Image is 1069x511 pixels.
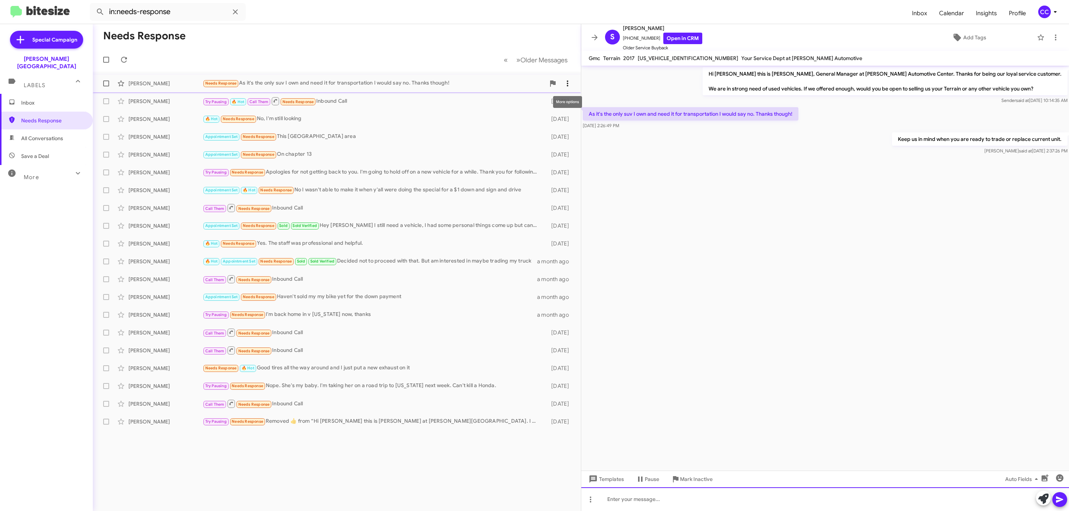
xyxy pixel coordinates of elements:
[499,52,512,67] button: Previous
[504,55,508,65] span: «
[238,331,270,336] span: Needs Response
[516,55,520,65] span: »
[542,400,575,408] div: [DATE]
[623,44,702,52] span: Older Service Buyback
[542,382,575,390] div: [DATE]
[1005,472,1041,486] span: Auto Fields
[904,31,1033,44] button: Add Tags
[128,151,203,158] div: [PERSON_NAME]
[249,99,269,104] span: Call Them
[232,99,244,104] span: 🔥 Hot
[906,3,933,24] a: Inbox
[243,152,274,157] span: Needs Response
[542,418,575,425] div: [DATE]
[205,170,227,175] span: Try Pausing
[623,55,635,62] span: 2017
[21,135,63,142] span: All Conversations
[703,67,1068,95] p: Hi [PERSON_NAME] this is [PERSON_NAME], General Manager at [PERSON_NAME] Automotive Center. Thank...
[21,99,84,106] span: Inbox
[203,310,537,319] div: I'm back home in v [US_STATE] now, thanks
[128,311,203,319] div: [PERSON_NAME]
[128,204,203,212] div: [PERSON_NAME]
[24,82,45,89] span: Labels
[203,239,542,248] div: Yes. The staff was professional and helpful.
[297,259,305,264] span: Sold
[10,31,83,49] a: Special Campaign
[537,311,575,319] div: a month ago
[232,419,263,424] span: Needs Response
[128,293,203,301] div: [PERSON_NAME]
[542,204,575,212] div: [DATE]
[243,188,255,192] span: 🔥 Hot
[243,223,274,228] span: Needs Response
[223,116,254,121] span: Needs Response
[680,472,713,486] span: Mark Inactive
[512,52,572,67] button: Next
[232,383,263,388] span: Needs Response
[128,222,203,230] div: [PERSON_NAME]
[542,347,575,354] div: [DATE]
[128,133,203,141] div: [PERSON_NAME]
[238,402,270,407] span: Needs Response
[203,293,537,301] div: Haven't sold my my bike yet for the down payment
[128,365,203,372] div: [PERSON_NAME]
[205,116,218,121] span: 🔥 Hot
[292,223,317,228] span: Sold Verified
[583,123,619,128] span: [DATE] 2:26:49 PM
[205,402,225,407] span: Call Them
[103,30,186,42] h1: Needs Response
[203,346,542,355] div: Inbound Call
[205,277,225,282] span: Call Them
[205,419,227,424] span: Try Pausing
[1001,98,1068,103] span: Sender [DATE] 10:14:35 AM
[243,134,274,139] span: Needs Response
[203,115,542,123] div: No, I'm still looking
[243,294,274,299] span: Needs Response
[542,169,575,176] div: [DATE]
[623,33,702,44] span: [PHONE_NUMBER]
[232,170,263,175] span: Needs Response
[205,206,225,211] span: Call Them
[203,96,542,106] div: Inbound Call
[205,383,227,388] span: Try Pausing
[203,417,542,426] div: Removed ‌👍‌ from “ Hi [PERSON_NAME] this is [PERSON_NAME] at [PERSON_NAME][GEOGRAPHIC_DATA]. I wa...
[128,418,203,425] div: [PERSON_NAME]
[203,382,542,390] div: Nope. She's my baby. I'm taking her on a road trip to [US_STATE] next week. Can't kill a Honda.
[282,99,314,104] span: Needs Response
[203,203,542,212] div: Inbound Call
[542,115,575,123] div: [DATE]
[128,80,203,87] div: [PERSON_NAME]
[542,365,575,372] div: [DATE]
[203,221,542,230] div: Hey [PERSON_NAME] I still need a vehicle, I had some personal things come up but can I still buy ...
[638,55,738,62] span: [US_VEHICLE_IDENTIFICATION_NUMBER]
[203,79,545,88] div: As it's the only suv I own and need it for transportation I would say no. Thanks though!
[238,349,270,353] span: Needs Response
[603,55,620,62] span: Terrain
[205,331,225,336] span: Call Them
[203,328,542,337] div: Inbound Call
[205,81,237,86] span: Needs Response
[1019,148,1032,154] span: said at
[242,366,254,370] span: 🔥 Hot
[542,240,575,247] div: [DATE]
[205,349,225,353] span: Call Them
[205,223,238,228] span: Appointment Set
[203,132,542,141] div: This [GEOGRAPHIC_DATA] area
[128,400,203,408] div: [PERSON_NAME]
[542,133,575,141] div: [DATE]
[892,132,1068,146] p: Keep us in mind when you are ready to trade or replace current unit.
[741,55,862,62] span: Your Service Dept at [PERSON_NAME] Automotive
[238,277,270,282] span: Needs Response
[1032,6,1061,18] button: CC
[128,115,203,123] div: [PERSON_NAME]
[128,98,203,105] div: [PERSON_NAME]
[663,33,702,44] a: Open in CRM
[1016,98,1029,103] span: said at
[223,259,255,264] span: Appointment Set
[1038,6,1051,18] div: CC
[32,36,77,43] span: Special Campaign
[933,3,970,24] span: Calendar
[128,169,203,176] div: [PERSON_NAME]
[542,151,575,158] div: [DATE]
